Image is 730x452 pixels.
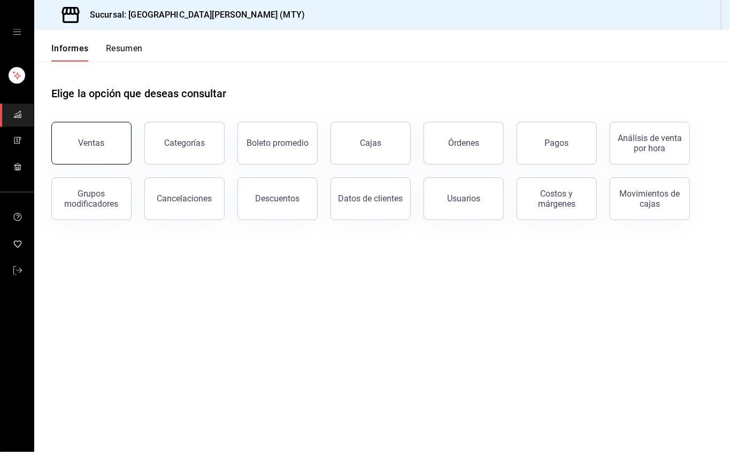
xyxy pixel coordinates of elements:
button: open drawer [13,28,21,36]
font: Resumen [106,43,143,53]
font: Informes [51,43,89,53]
font: Análisis de venta por hora [618,133,682,153]
button: Datos de clientes [331,177,411,220]
font: Costos y márgenes [538,189,575,209]
button: Costos y márgenes [517,177,597,220]
font: Categorías [164,138,205,148]
button: Ventas [51,122,132,165]
font: Movimientos de cajas [620,189,680,209]
button: Pagos [517,122,597,165]
button: Cajas [331,122,411,165]
button: Movimientos de cajas [610,177,690,220]
font: Elige la opción que deseas consultar [51,87,227,100]
font: Pagos [545,138,569,148]
div: pestañas de navegación [51,43,143,61]
button: Análisis de venta por hora [610,122,690,165]
button: Usuarios [424,177,504,220]
font: Usuarios [447,193,480,204]
font: Boleto promedio [247,138,309,148]
button: Descuentos [237,177,318,220]
button: Grupos modificadores [51,177,132,220]
font: Sucursal: [GEOGRAPHIC_DATA][PERSON_NAME] (MTY) [90,10,305,20]
font: Descuentos [256,193,300,204]
font: Grupos modificadores [65,189,119,209]
font: Datos de clientes [339,193,403,204]
font: Órdenes [448,138,479,148]
font: Cancelaciones [157,193,212,204]
button: Boleto promedio [237,122,318,165]
button: Categorías [144,122,225,165]
font: Cajas [360,138,381,148]
button: Cancelaciones [144,177,225,220]
font: Ventas [79,138,105,148]
button: Órdenes [424,122,504,165]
